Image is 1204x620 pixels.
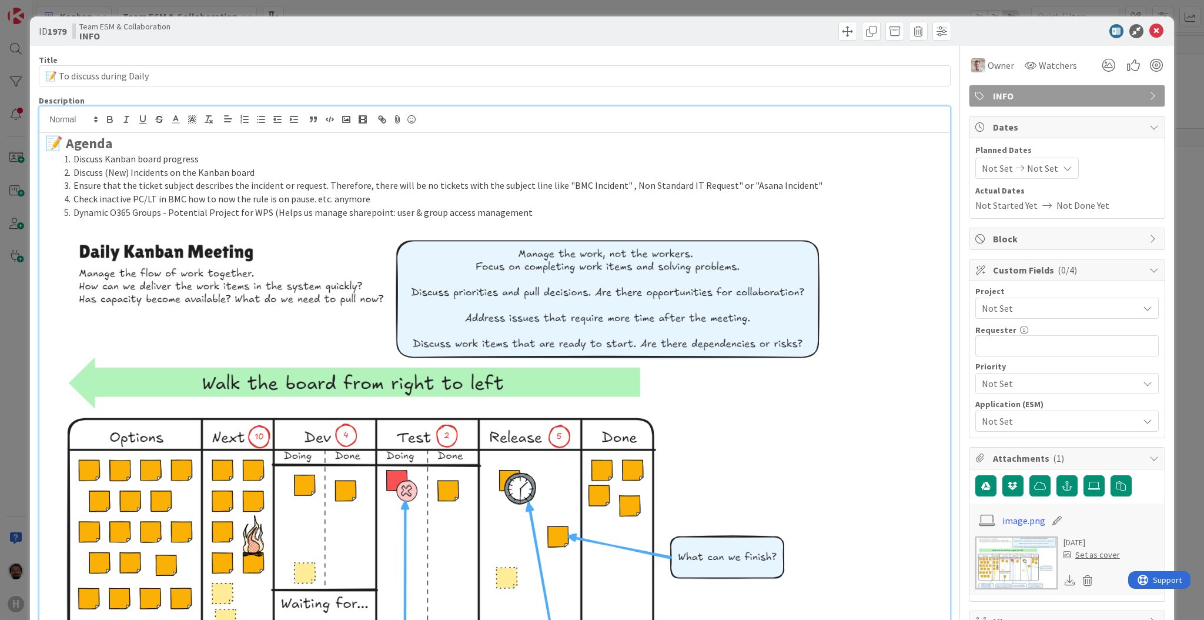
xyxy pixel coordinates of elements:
li: Dynamic O365 Groups - Potential Project for WPS (Helps us manage sharepoint: user & group access ... [59,206,944,219]
span: Not Done Yet [1056,198,1109,212]
strong: 📝 Agenda [45,134,112,152]
b: INFO [79,31,170,41]
span: Owner [988,58,1014,72]
div: Project [975,287,1159,295]
span: Not Started Yet [975,198,1038,212]
div: Download [1063,573,1076,588]
span: ID [39,24,66,38]
span: Not Set [982,413,1132,429]
span: ( 1 ) [1053,452,1064,464]
li: Check inactive PC/LT in BMC how to now the rule is on pause. etc. anymore [59,192,944,206]
span: Custom Fields [993,263,1143,277]
span: Not Set [982,161,1013,175]
span: Watchers [1039,58,1077,72]
span: ( 0/4 ) [1058,264,1077,276]
span: Not Set [982,300,1132,316]
span: Planned Dates [975,144,1159,156]
span: Attachments [993,451,1143,465]
span: Not Set [982,375,1132,392]
li: Ensure that the ticket subject describes the incident or request. Therefore, there will be no tic... [59,179,944,192]
div: Priority [975,362,1159,371]
li: Discuss Kanban board progress [59,152,944,166]
label: Title [39,55,58,65]
div: [DATE] [1063,536,1120,549]
span: Actual Dates [975,185,1159,197]
span: Block [993,232,1143,246]
span: Not Set [1027,161,1058,175]
input: type card name here... [39,65,951,86]
label: Requester [975,325,1016,335]
img: Rd [971,58,985,72]
span: Team ESM & Collaboration [79,22,170,31]
li: Discuss (New) Incidents on the Kanban board [59,166,944,179]
b: 1979 [48,25,66,37]
span: Dates [993,120,1143,134]
div: Application (ESM) [975,400,1159,408]
span: Support [25,2,53,16]
span: Description [39,95,85,106]
span: INFO [993,89,1143,103]
div: Set as cover [1063,549,1120,561]
a: image.png [1002,514,1045,528]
